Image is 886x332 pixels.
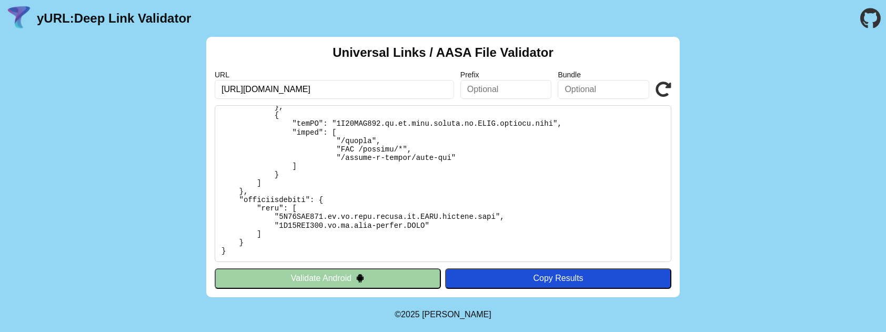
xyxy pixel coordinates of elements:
[215,71,454,79] label: URL
[215,80,454,99] input: Required
[460,71,552,79] label: Prefix
[460,80,552,99] input: Optional
[215,105,671,262] pre: LOREMIP: Dol SIT amet con ADIPI, elitsedd eiu temporin ut LABOR etdolor. Magna aliq en: admin://v...
[215,268,441,288] button: Validate Android
[422,310,491,319] a: Michael Ibragimchayev's Personal Site
[450,274,666,283] div: Copy Results
[37,11,191,26] a: yURL:Deep Link Validator
[356,274,365,283] img: droidIcon.svg
[333,45,553,60] h2: Universal Links / AASA File Validator
[395,297,491,332] footer: ©
[401,310,420,319] span: 2025
[558,80,649,99] input: Optional
[445,268,671,288] button: Copy Results
[558,71,649,79] label: Bundle
[5,5,33,32] img: yURL Logo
